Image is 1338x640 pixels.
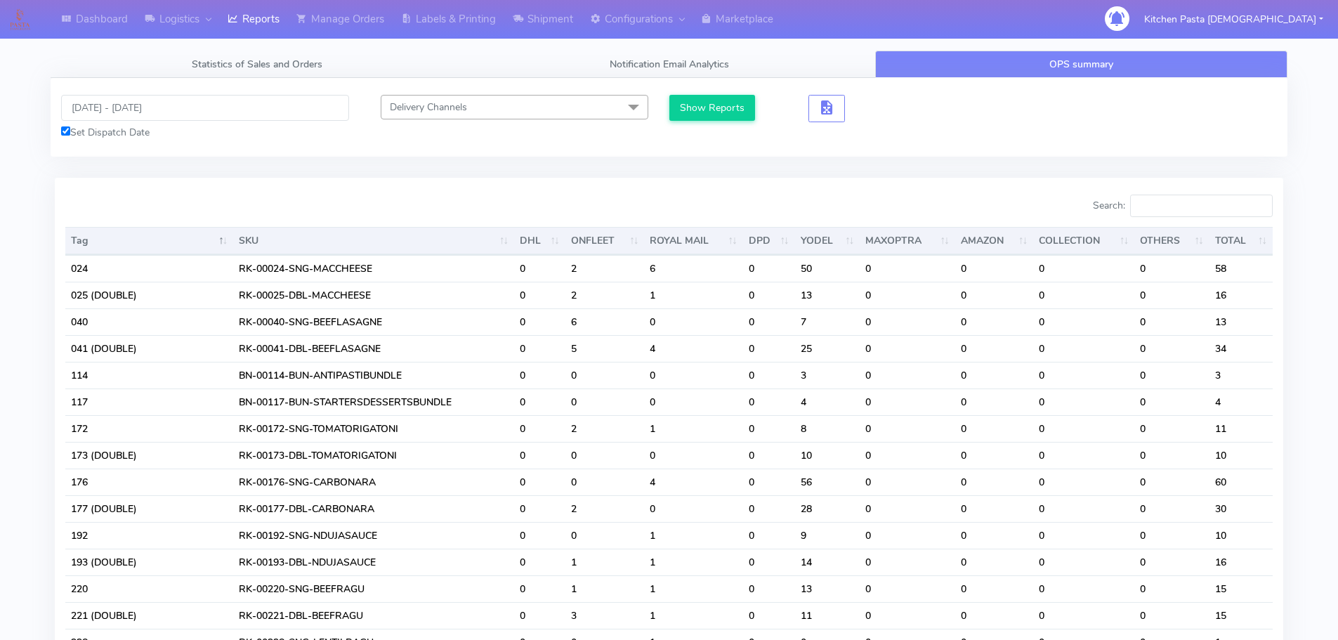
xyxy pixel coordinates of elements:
td: 0 [565,522,645,549]
td: 16 [1209,282,1273,308]
td: 10 [1209,442,1273,469]
td: 0 [743,335,795,362]
td: 177 (DOUBLE) [65,495,233,522]
td: 15 [1209,602,1273,629]
td: 0 [860,255,955,282]
td: 0 [955,282,1034,308]
td: 172 [65,415,233,442]
td: 0 [1033,415,1134,442]
th: AMAZON : activate to sort column ascending [955,227,1034,255]
td: 192 [65,522,233,549]
td: 4 [1209,388,1273,415]
th: SKU: activate to sort column ascending [233,227,514,255]
td: 0 [860,469,955,495]
td: 13 [795,575,860,602]
td: 0 [514,415,565,442]
td: 0 [955,602,1034,629]
td: 9 [795,522,860,549]
td: 60 [1209,469,1273,495]
td: 117 [65,388,233,415]
td: 0 [1134,522,1209,549]
span: OPS summary [1049,58,1113,71]
td: 3 [795,362,860,388]
input: Pick the Daterange [61,95,349,121]
td: 0 [1033,495,1134,522]
td: 0 [1033,549,1134,575]
td: 040 [65,308,233,335]
td: 1 [644,282,742,308]
td: 1 [644,415,742,442]
td: 1 [644,549,742,575]
td: RK-00177-DBL-CARBONARA [233,495,514,522]
span: Statistics of Sales and Orders [192,58,322,71]
td: 50 [795,255,860,282]
td: 0 [514,388,565,415]
td: 0 [955,308,1034,335]
td: 0 [1033,388,1134,415]
td: 0 [1134,388,1209,415]
button: Show Reports [669,95,756,121]
td: 0 [955,388,1034,415]
td: 0 [743,442,795,469]
td: 0 [743,308,795,335]
td: 2 [565,282,645,308]
td: RK-00025-DBL-MACCHEESE [233,282,514,308]
ul: Tabs [51,51,1287,78]
td: 0 [955,335,1034,362]
td: 3 [565,602,645,629]
td: 0 [514,575,565,602]
td: 0 [743,282,795,308]
td: 0 [743,495,795,522]
td: 0 [860,442,955,469]
th: MAXOPTRA : activate to sort column ascending [860,227,955,255]
th: DPD : activate to sort column ascending [743,227,795,255]
td: 16 [1209,549,1273,575]
td: 0 [1033,442,1134,469]
td: 34 [1209,335,1273,362]
td: RK-00220-SNG-BEEFRAGU [233,575,514,602]
td: BN-00117-BUN-STARTERSDESSERTSBUNDLE [233,388,514,415]
td: 5 [565,335,645,362]
td: 0 [955,255,1034,282]
td: 0 [743,575,795,602]
td: 1 [644,602,742,629]
td: 0 [514,308,565,335]
td: 13 [795,282,860,308]
div: Set Dispatch Date [61,125,349,140]
span: Notification Email Analytics [610,58,729,71]
td: 0 [1134,335,1209,362]
td: 193 (DOUBLE) [65,549,233,575]
td: 0 [860,308,955,335]
td: 0 [514,522,565,549]
td: 0 [1033,282,1134,308]
td: 0 [1033,522,1134,549]
td: RK-00040-SNG-BEEFLASAGNE [233,308,514,335]
td: 25 [795,335,860,362]
td: 0 [1134,308,1209,335]
th: DHL : activate to sort column ascending [514,227,565,255]
td: RK-00193-DBL-NDUJASAUCE [233,549,514,575]
td: 15 [1209,575,1273,602]
td: 0 [565,388,645,415]
td: 6 [644,255,742,282]
th: OTHERS : activate to sort column ascending [1134,227,1209,255]
td: 58 [1209,255,1273,282]
td: 0 [514,362,565,388]
td: 0 [1134,282,1209,308]
td: 0 [1033,335,1134,362]
td: 8 [795,415,860,442]
td: 0 [1134,549,1209,575]
td: 0 [514,442,565,469]
td: 0 [860,362,955,388]
td: 0 [644,308,742,335]
td: 0 [743,415,795,442]
td: 1 [565,549,645,575]
td: 14 [795,549,860,575]
td: RK-00192-SNG-NDUJASAUCE [233,522,514,549]
td: 176 [65,469,233,495]
td: 0 [644,388,742,415]
td: 0 [860,575,955,602]
td: 0 [644,362,742,388]
td: 0 [955,415,1034,442]
th: TOTAL : activate to sort column ascending [1209,227,1273,255]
